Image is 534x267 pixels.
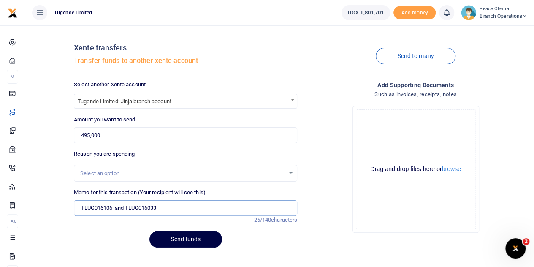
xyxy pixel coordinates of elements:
span: 26/140 [254,217,271,223]
div: File Uploader [352,106,479,233]
a: logo-small logo-large logo-large [8,9,18,16]
h5: Transfer funds to another xente account [74,57,297,65]
li: Ac [7,214,18,228]
h4: Add supporting Documents [304,80,527,90]
button: browse [442,166,461,172]
span: Add money [393,6,436,20]
span: Tugende Limited: Jinja branch account [74,94,297,107]
img: profile-user [461,5,476,20]
input: Enter extra information [74,200,297,216]
label: Select another Xente account [74,80,146,89]
li: Wallet ballance [338,5,393,20]
button: Send funds [149,231,222,248]
a: Send to many [376,48,455,64]
label: Reason you are spending [74,150,135,158]
label: Amount you want to send [74,116,135,124]
iframe: Intercom live chat [505,238,526,259]
li: M [7,70,18,84]
a: profile-user Peace Otema Branch Operations [461,5,527,20]
a: Add money [393,9,436,15]
div: Drag and drop files here or [356,165,475,173]
span: Tugende Limited [51,9,96,17]
h4: Xente transfers [74,43,297,52]
input: UGX [74,127,297,143]
label: Memo for this transaction (Your recipient will see this) [74,188,206,197]
span: Branch Operations [480,12,527,20]
a: UGX 1,801,701 [342,5,390,20]
img: logo-small [8,8,18,18]
span: characters [271,217,297,223]
span: UGX 1,801,701 [348,8,384,17]
span: 2 [523,238,529,245]
li: Toup your wallet [393,6,436,20]
span: Tugende Limited: Jinja branch account [74,94,297,109]
small: Peace Otema [480,6,527,13]
h4: Such as invoices, receipts, notes [304,90,527,99]
div: Select an option [80,169,285,178]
